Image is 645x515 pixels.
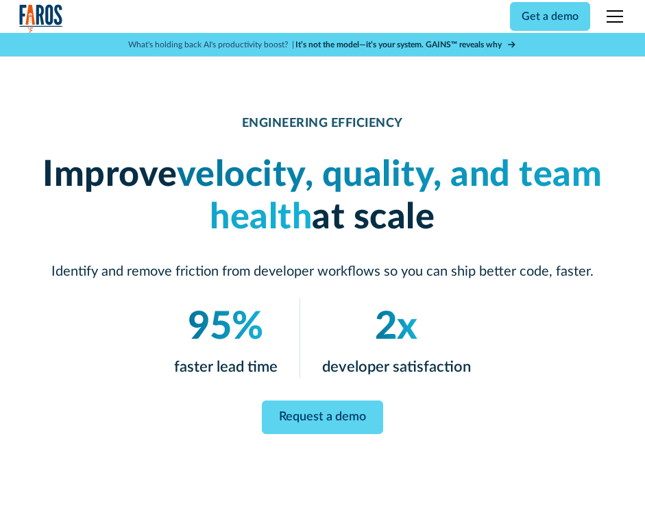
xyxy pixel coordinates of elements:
[376,308,418,346] em: 2x
[19,4,63,32] img: Logo of the analytics and reporting company Faros.
[19,261,626,282] p: Identify and remove friction from developer workflows so you can ship better code, faster.
[177,157,603,235] em: velocity, quality, and team health
[174,356,278,379] p: faster lead time
[510,2,590,31] a: Get a demo
[262,400,383,434] a: Request a demo
[242,117,403,132] div: ENGINEERING EFFICIENCY
[295,38,517,51] a: It’s not the model—it’s your system. GAINS™ reveals why
[19,4,63,32] a: home
[188,308,264,346] em: 95%
[295,40,502,49] strong: It’s not the model—it’s your system. GAINS™ reveals why
[19,154,626,239] h1: Improve at scale
[128,38,294,51] p: What's holding back AI's productivity boost? |
[322,356,471,379] p: developer satisfaction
